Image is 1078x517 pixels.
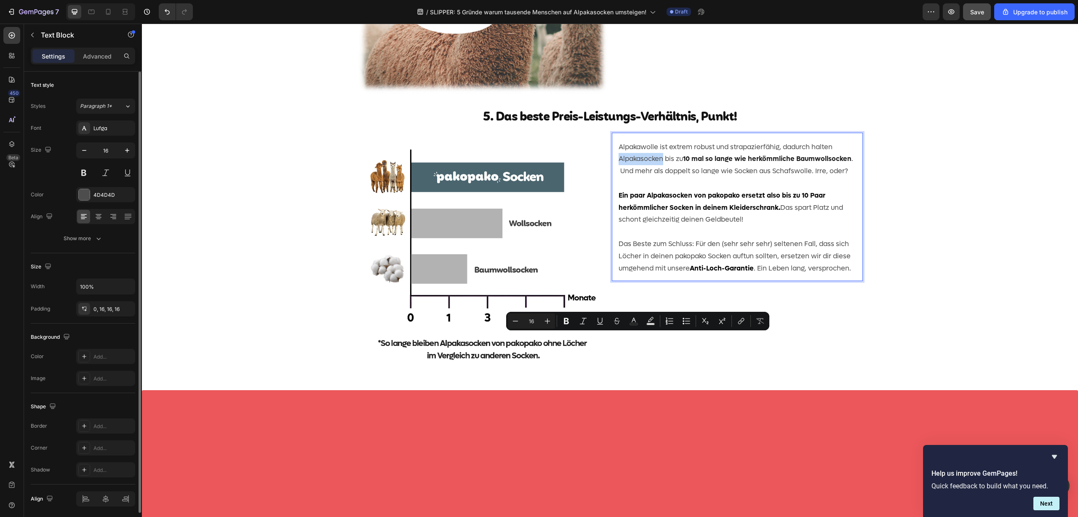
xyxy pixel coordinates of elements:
div: Add... [93,445,133,452]
div: 450 [8,90,20,96]
iframe: Design area [142,24,1078,517]
div: Text style [31,81,54,89]
div: Lufga [93,125,133,132]
div: Add... [93,353,133,361]
strong: k. [633,179,638,188]
button: 7 [3,3,63,20]
button: Paragraph 1* [76,99,135,114]
div: Show more [64,234,103,243]
div: Image [31,375,45,382]
img: gempages_549881383128925088-8750ae80-0519-4bad-aa9a-d5e7a4c1bda0.jpg [216,109,467,353]
div: Color [31,191,44,198]
div: Shape [31,401,58,413]
div: Size [31,261,53,273]
span: Paragraph 1* [80,102,112,110]
p: Quick feedback to build what you need. [931,482,1059,490]
div: Align [31,493,55,505]
div: Beta [6,154,20,161]
div: Width [31,283,45,290]
button: Hide survey [1049,452,1059,462]
button: Next question [1033,497,1059,510]
input: Auto [77,279,135,294]
div: Styles [31,102,45,110]
p: Das Beste zum Schluss: Für den (sehr sehr sehr) seltenen Fall, dass sich Löcher in deinen pakopak... [477,214,714,251]
div: Add... [93,423,133,430]
p: Advanced [83,52,112,61]
h2: Help us improve GemPages! [931,469,1059,479]
button: Show more [31,231,135,246]
div: Help us improve GemPages! [931,452,1059,510]
div: 0, 16, 16, 16 [93,305,133,313]
div: Padding [31,305,50,313]
span: SLIPPER: 5 Gründe warum tausende Menschen auf Alpakasocken umsteigen! [430,8,646,16]
div: Corner [31,444,48,452]
div: Upgrade to publish [1001,8,1067,16]
span: Save [970,8,984,16]
div: Align [31,211,54,222]
p: Das spart Platz und schont gleichzeitig deinen Geldbeutel! [477,166,714,202]
strong: 10 mal so lange wie herkömmliche Baumwollsocken [541,131,710,139]
span: Draft [675,8,688,16]
div: Border [31,422,47,430]
div: Shadow [31,466,50,474]
strong: Anti-Loch-Garantie [548,240,612,249]
button: Save [963,3,991,20]
div: Color [31,353,44,360]
p: Text Block [41,30,112,40]
div: Font [31,124,41,132]
div: Editor contextual toolbar [506,312,769,330]
h2: 5. Das beste Preis-Leistungs-Verhältnis, Punkt! [216,85,721,102]
p: 7 [55,7,59,17]
div: Add... [93,466,133,474]
button: Upgrade to publish [994,3,1075,20]
div: Size [31,145,53,156]
p: Alpakawolle ist extrem robust und strapazierfähig, dadurch halten Alpakasocken bis zu . Und mehr ... [477,118,714,154]
p: Settings [42,52,65,61]
div: Background [31,332,72,343]
strong: Ein paar Alpakasocken von pakopako ersetzt also bis zu 10 Paar herkömmlicher Socken in deinem Kle... [477,167,683,188]
div: Rich Text Editor. Editing area: main [470,118,721,258]
span: / [426,8,428,16]
div: Undo/Redo [159,3,193,20]
div: Add... [93,375,133,383]
div: 4D4D4D [93,191,133,199]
